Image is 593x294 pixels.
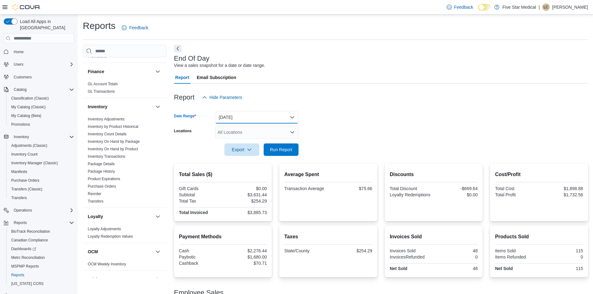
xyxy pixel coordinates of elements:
div: InvoicesRefunded [390,254,432,259]
span: Loyalty Adjustments [88,226,121,231]
button: Catalog [1,85,77,94]
span: Product Expirations [88,176,120,181]
span: Inventory Adjustments [88,117,125,122]
span: Classification (Classic) [11,96,49,101]
button: Classification (Classic) [6,94,77,103]
div: Lindsey Criswell [542,3,550,11]
button: Inventory Manager (Classic) [6,159,77,167]
div: $1,680.00 [224,254,267,259]
h2: Payment Methods [179,233,267,240]
div: Total Tax [179,198,222,203]
div: -$669.64 [435,186,478,191]
a: Package Details [88,162,115,166]
span: Run Report [270,147,292,153]
p: Five Star Medical [502,3,536,11]
span: Classification (Classic) [9,95,74,102]
a: Promotions [9,121,33,128]
span: [US_STATE] CCRS [11,281,44,286]
span: My Catalog (Beta) [9,112,74,119]
strong: Net Sold [390,266,407,271]
span: Canadian Compliance [11,238,48,243]
label: Date Range [174,114,196,119]
a: Feedback [444,1,476,13]
div: $2,276.44 [224,248,267,253]
div: Subtotal [179,192,222,197]
span: Inventory [14,134,29,139]
a: Dashboards [6,245,77,253]
span: Reports [11,273,24,278]
span: Reports [14,220,27,225]
img: Cova [12,4,40,10]
a: Purchase Orders [88,184,116,189]
span: Users [11,61,74,68]
button: Inventory [1,133,77,141]
button: Next [174,45,181,52]
button: Inventory [154,103,162,110]
button: OCM [88,249,153,255]
span: Canadian Compliance [9,236,74,244]
div: $254.29 [330,248,372,253]
span: Home [14,49,24,54]
span: Inventory by Product Historical [88,124,139,129]
a: Classification (Classic) [9,95,51,102]
span: Users [14,62,23,67]
div: Cashback [179,261,222,266]
span: Hide Parameters [209,94,242,100]
div: $0.00 [224,186,267,191]
span: Metrc Reconciliation [9,254,74,261]
span: Transfers [88,199,103,204]
h2: Cost/Profit [495,171,583,178]
h3: Report [174,94,195,101]
button: Reports [1,218,77,227]
div: $254.29 [224,198,267,203]
div: Gift Cards [179,186,222,191]
button: Finance [154,68,162,75]
label: Locations [174,128,192,133]
button: BioTrack Reconciliation [6,227,77,236]
span: Operations [14,208,32,213]
button: Transfers [6,194,77,202]
span: Catalog [11,86,74,93]
button: [US_STATE] CCRS [6,279,77,288]
div: Items Refunded [495,254,538,259]
h3: End Of Day [174,55,209,62]
span: MSPMP Reports [9,263,74,270]
h2: Taxes [284,233,372,240]
a: MSPMP Reports [9,263,41,270]
h3: Pricing [88,276,102,282]
span: GL Account Totals [88,82,118,86]
button: Canadian Compliance [6,236,77,245]
span: Package Details [88,161,115,166]
div: $70.71 [224,261,267,266]
span: Metrc Reconciliation [11,255,45,260]
div: OCM [83,260,167,270]
button: Customers [1,72,77,82]
a: Customers [11,73,34,81]
span: My Catalog (Classic) [11,105,46,110]
span: Reorder [88,191,101,196]
a: My Catalog (Beta) [9,112,44,119]
button: Users [1,60,77,69]
div: 48 [435,266,478,271]
a: Inventory Count [9,151,40,158]
div: Inventory [83,115,167,208]
div: Items Sold [495,248,538,253]
div: $1,732.56 [540,192,583,197]
span: My Catalog (Beta) [11,113,41,118]
span: BioTrack Reconciliation [11,229,50,234]
a: Reports [9,271,27,279]
span: GL Transactions [88,89,115,94]
button: Transfers (Classic) [6,185,77,194]
button: Inventory [11,133,31,141]
span: BioTrack Reconciliation [9,228,74,235]
a: Dashboards [9,245,39,253]
p: | [539,3,540,11]
span: Catalog [14,87,26,92]
span: Inventory On Hand by Package [88,139,140,144]
a: Canadian Compliance [9,236,50,244]
button: Catalog [11,86,29,93]
button: Reports [6,271,77,279]
button: My Catalog (Classic) [6,103,77,111]
button: My Catalog (Beta) [6,111,77,120]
